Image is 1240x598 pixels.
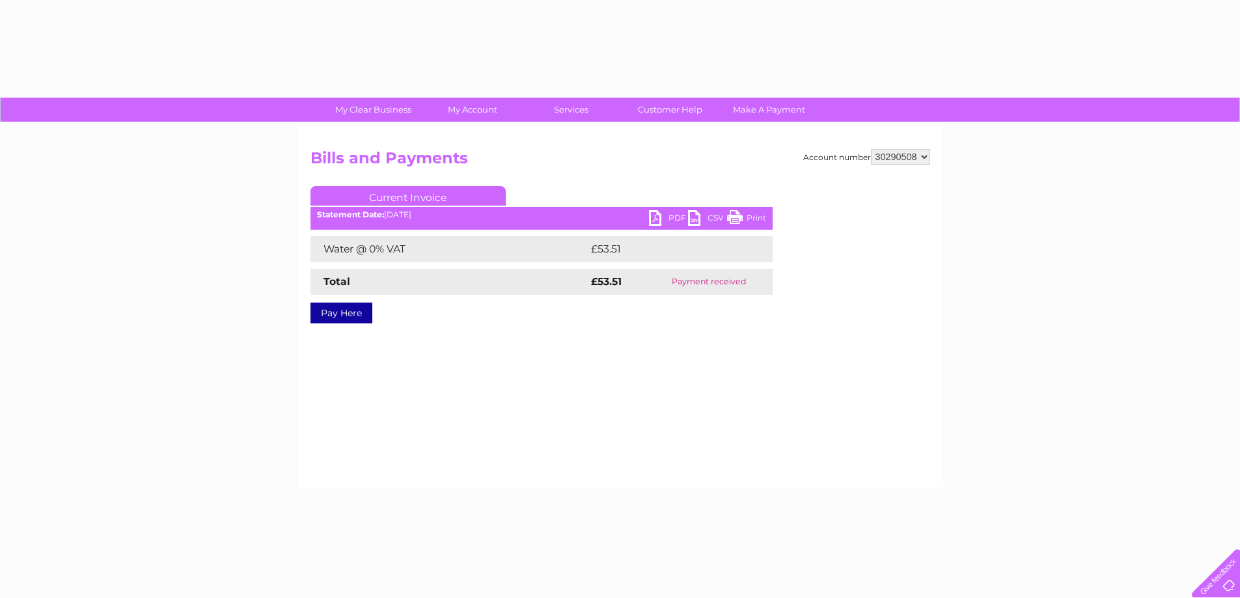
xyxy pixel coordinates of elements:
a: My Clear Business [320,98,427,122]
a: Current Invoice [310,186,506,206]
a: PDF [649,210,688,229]
td: Water @ 0% VAT [310,236,588,262]
b: Statement Date: [317,210,384,219]
td: £53.51 [588,236,745,262]
strong: Total [324,275,350,288]
div: Account number [803,149,930,165]
a: CSV [688,210,727,229]
a: Make A Payment [715,98,823,122]
h2: Bills and Payments [310,149,930,174]
a: Customer Help [616,98,724,122]
td: Payment received [646,269,773,295]
strong: £53.51 [591,275,622,288]
a: Print [727,210,766,229]
a: Pay Here [310,303,372,323]
div: [DATE] [310,210,773,219]
a: Services [517,98,625,122]
a: My Account [419,98,526,122]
